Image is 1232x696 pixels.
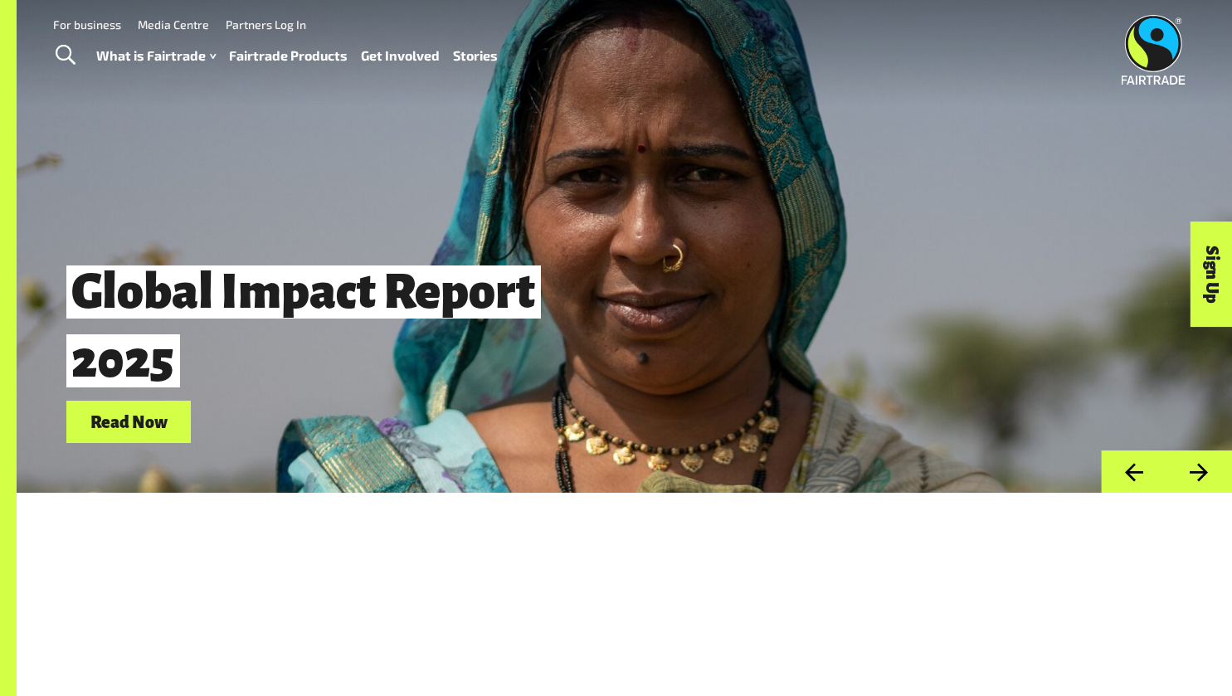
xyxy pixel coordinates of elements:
button: Next [1166,450,1232,493]
a: Read Now [66,401,191,443]
a: Stories [453,44,498,68]
a: Media Centre [138,17,209,32]
a: Get Involved [361,44,440,68]
a: What is Fairtrade [96,44,216,68]
a: Toggle Search [45,35,85,76]
span: Global Impact Report 2025 [66,265,541,387]
a: Fairtrade Products [229,44,348,68]
a: Partners Log In [226,17,306,32]
a: For business [53,17,121,32]
button: Previous [1101,450,1166,493]
img: Fairtrade Australia New Zealand logo [1122,15,1186,85]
